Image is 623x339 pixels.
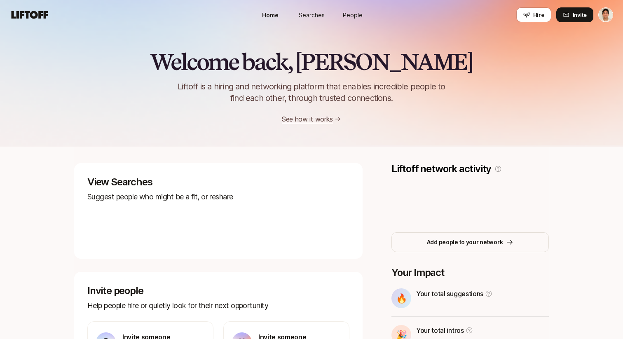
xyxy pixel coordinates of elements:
a: See how it works [282,115,333,123]
button: Invite [556,7,593,22]
p: Help people hire or quietly look for their next opportunity [87,300,349,311]
img: Jeremy Chen [599,8,613,22]
span: Invite [573,11,587,19]
p: Your Impact [391,267,549,278]
p: Your total intros [416,325,464,336]
h2: Welcome back, [PERSON_NAME] [150,49,473,74]
p: Suggest people who might be a fit, or reshare [87,191,349,203]
p: Your total suggestions [416,288,483,299]
p: Add people to your network [427,237,503,247]
button: Add people to your network [391,232,549,252]
span: Hire [533,11,544,19]
p: Liftoff is a hiring and networking platform that enables incredible people to find each other, th... [164,81,459,104]
a: People [332,7,373,23]
span: People [343,11,363,19]
span: Searches [299,11,325,19]
button: Jeremy Chen [598,7,613,22]
p: View Searches [87,176,349,188]
a: Home [250,7,291,23]
p: Invite people [87,285,349,297]
p: Liftoff network activity [391,163,491,175]
a: Searches [291,7,332,23]
div: 🔥 [391,288,411,308]
span: Home [262,11,279,19]
button: Hire [516,7,551,22]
